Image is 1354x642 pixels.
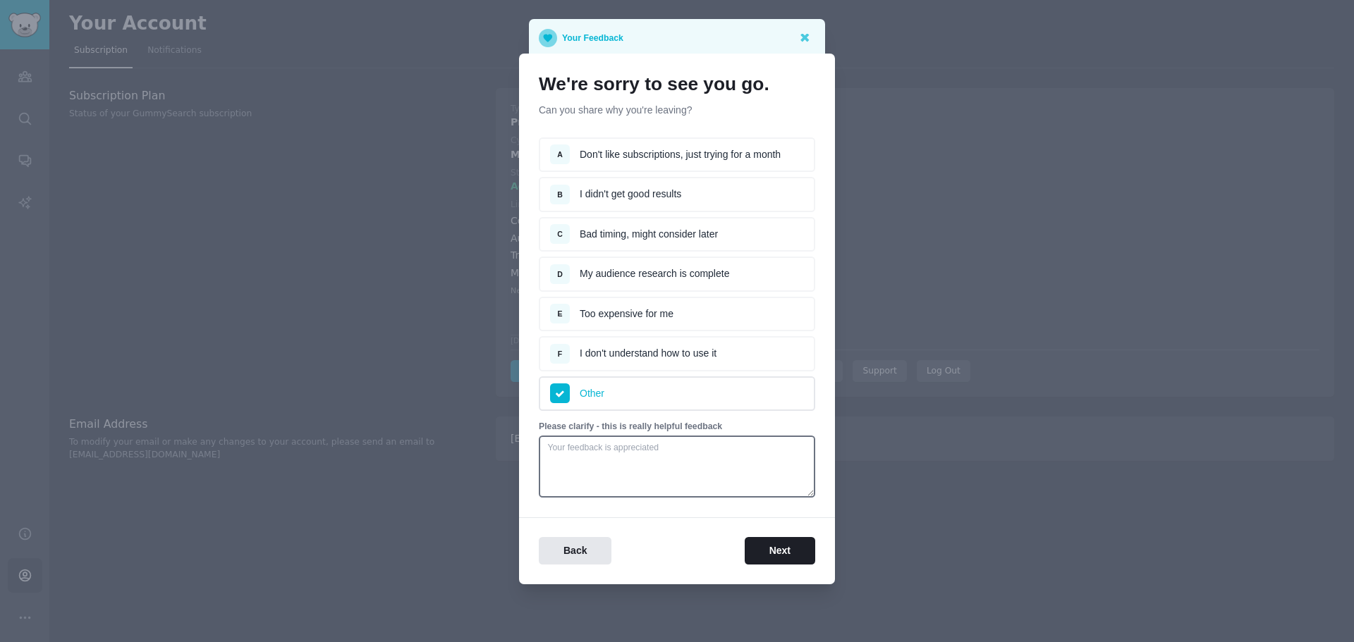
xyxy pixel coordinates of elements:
span: F [558,350,562,358]
span: E [557,309,562,318]
span: C [557,230,563,238]
p: Please clarify - this is really helpful feedback [539,421,815,433]
h1: We're sorry to see you go. [539,73,815,96]
span: D [557,270,563,278]
span: B [557,190,563,199]
p: Your Feedback [562,29,623,47]
button: Back [539,537,611,564]
span: A [557,150,563,159]
p: Can you share why you're leaving? [539,103,815,118]
button: Next [745,537,815,564]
